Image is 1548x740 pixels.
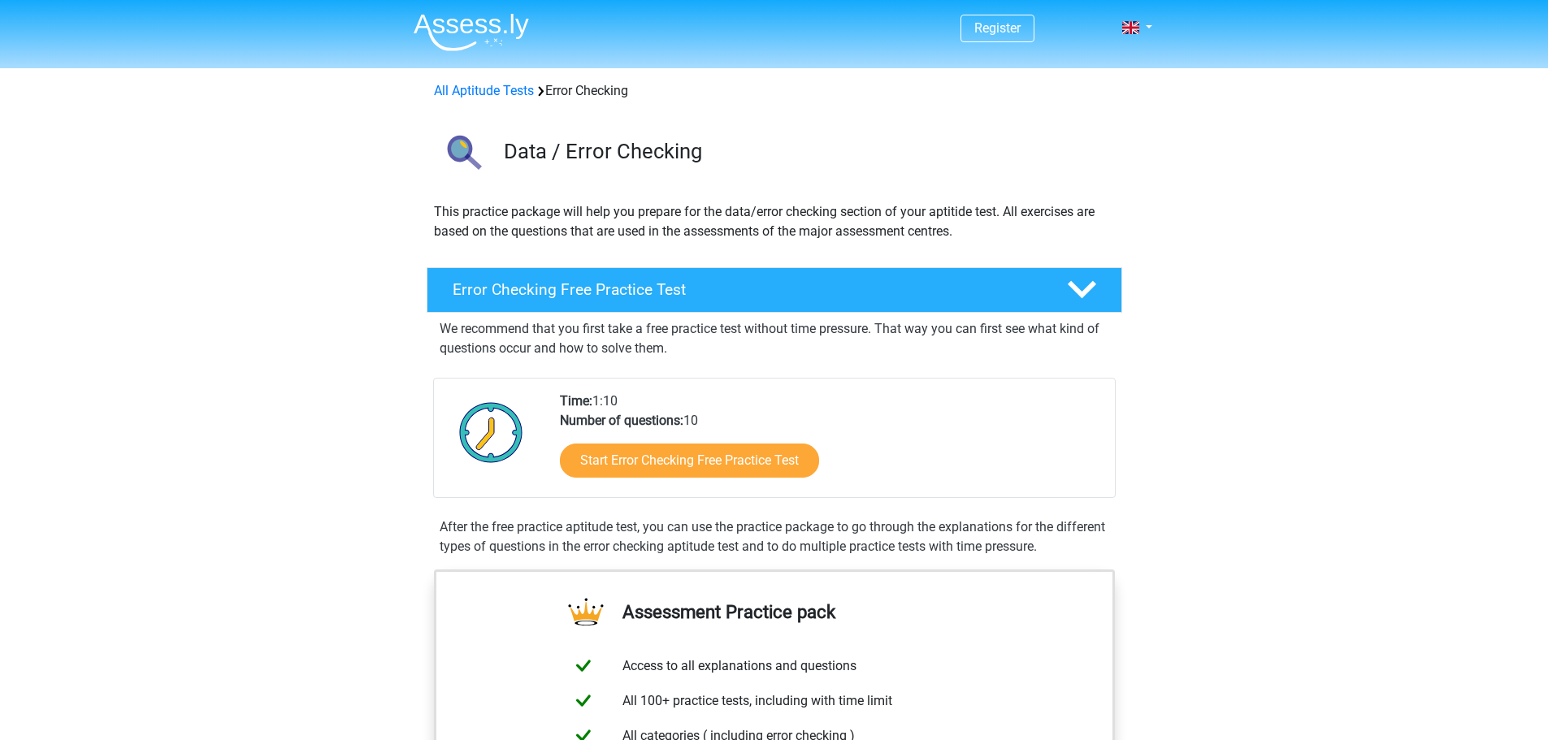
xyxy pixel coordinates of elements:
div: After the free practice aptitude test, you can use the practice package to go through the explana... [433,517,1116,556]
h3: Data / Error Checking [504,139,1109,164]
img: error checking [427,120,496,189]
div: 1:10 10 [548,392,1114,497]
a: Register [974,20,1021,36]
a: All Aptitude Tests [434,83,534,98]
b: Time: [560,393,592,409]
img: Assessly [414,13,529,51]
b: Number of questions: [560,413,683,428]
h4: Error Checking Free Practice Test [453,280,1041,299]
a: Error Checking Free Practice Test [420,267,1129,313]
p: We recommend that you first take a free practice test without time pressure. That way you can fir... [440,319,1109,358]
a: Start Error Checking Free Practice Test [560,444,819,478]
div: Error Checking [427,81,1121,101]
p: This practice package will help you prepare for the data/error checking section of your aptitide ... [434,202,1115,241]
img: Clock [450,392,532,473]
